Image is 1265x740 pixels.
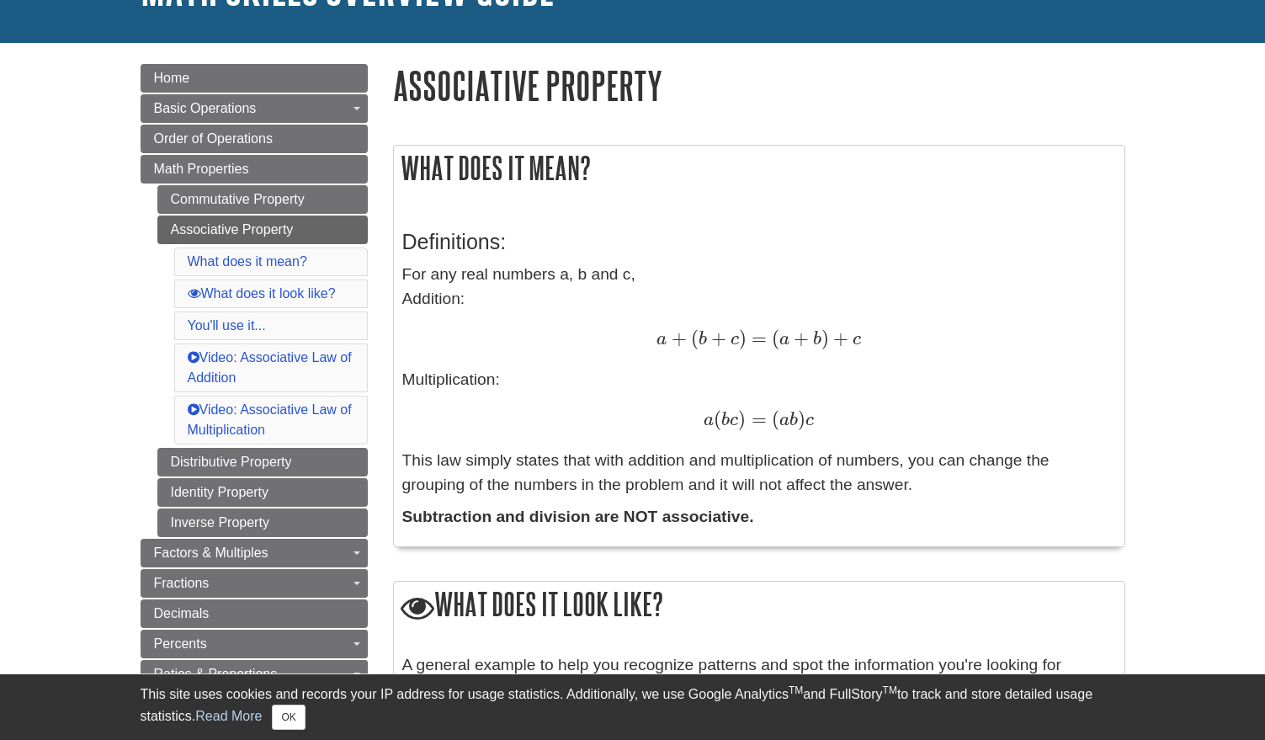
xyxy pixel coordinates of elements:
h2: What does it mean? [394,146,1124,190]
h2: What does it look like? [394,582,1124,630]
a: Basic Operations [141,94,368,123]
h3: Definitions: [402,230,1116,254]
span: c [805,411,814,429]
sup: TM [883,684,897,696]
sup: TM [789,684,803,696]
a: Inverse Property [157,508,368,537]
span: b [721,411,730,429]
span: Factors & Multiples [154,546,268,560]
a: Commutative Property [157,185,368,214]
a: Home [141,64,368,93]
a: Order of Operations [141,125,368,153]
span: + [789,327,809,349]
span: ) [739,327,747,349]
a: Decimals [141,599,368,628]
span: ) [738,407,746,430]
a: Video: Associative Law of Multiplication [188,402,352,437]
span: Fractions [154,576,210,590]
strong: Subtraction and division are NOT associative. [402,508,754,525]
span: b [809,330,821,349]
a: You'll use it... [188,318,266,333]
span: ) [821,327,829,349]
span: b [789,411,798,429]
h1: Associative Property [393,64,1125,107]
a: Ratios & Proportions [141,660,368,689]
a: Percents [141,630,368,658]
span: Percents [154,636,207,651]
button: Close [272,705,305,730]
span: a [779,411,789,429]
span: ( [767,407,779,430]
p: A general example to help you recognize patterns and spot the information you're looking for [402,653,1116,678]
span: Basic Operations [154,101,257,115]
a: Distributive Property [157,448,368,476]
span: Order of Operations [154,131,273,146]
span: ( [767,327,779,349]
div: This site uses cookies and records your IP address for usage statistics. Additionally, we use Goo... [141,684,1125,730]
a: Identity Property [157,478,368,507]
a: Video: Associative Law of Addition [188,350,352,385]
span: a [656,330,667,349]
span: c [726,330,739,349]
span: Ratios & Proportions [154,667,278,681]
a: Math Properties [141,155,368,184]
a: Fractions [141,569,368,598]
span: = [747,327,767,349]
span: ( [687,327,699,349]
span: Math Properties [154,162,249,176]
span: + [829,327,848,349]
span: a [704,411,714,429]
span: c [848,330,861,349]
a: What does it mean? [188,254,307,269]
span: + [667,327,686,349]
span: c [730,411,738,429]
span: ) [798,407,805,430]
span: a [779,330,789,349]
span: ( [714,407,721,430]
span: + [707,327,726,349]
span: = [746,407,766,430]
a: Read More [195,709,262,723]
span: b [699,330,707,349]
p: For any real numbers a, b and c, Addition: Multiplication: This law simply states that with addit... [402,263,1116,497]
a: Factors & Multiples [141,539,368,567]
a: Associative Property [157,216,368,244]
span: Decimals [154,606,210,620]
span: Home [154,71,190,85]
a: What does it look like? [188,286,336,301]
